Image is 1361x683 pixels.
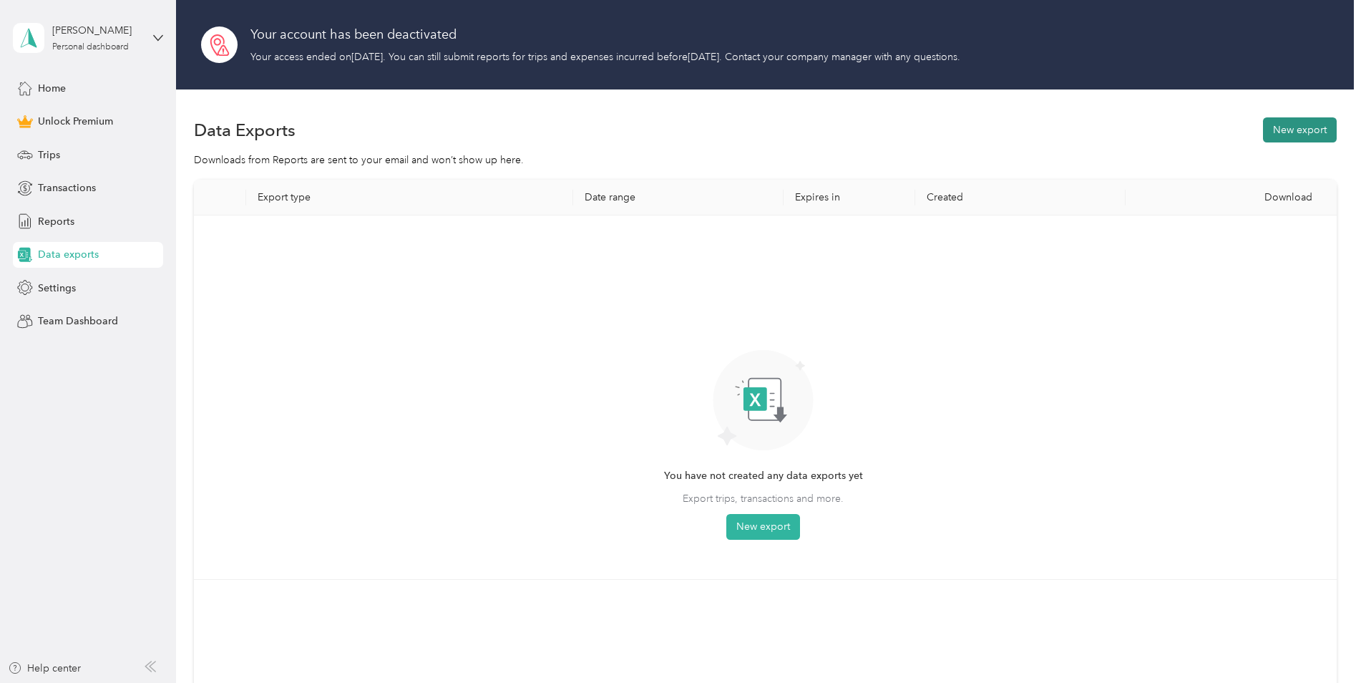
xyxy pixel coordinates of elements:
[784,180,915,215] th: Expires in
[726,514,800,540] button: New export
[38,147,60,163] span: Trips
[664,468,863,484] span: You have not created any data exports yet
[52,23,142,38] div: [PERSON_NAME]
[246,180,572,215] th: Export type
[573,180,784,215] th: Date range
[38,281,76,296] span: Settings
[8,661,81,676] button: Help center
[250,25,960,44] h2: Your account has been deactivated
[1137,191,1325,203] div: Download
[1281,603,1361,683] iframe: Everlance-gr Chat Button Frame
[38,314,118,329] span: Team Dashboard
[38,114,113,129] span: Unlock Premium
[38,214,74,229] span: Reports
[52,43,129,52] div: Personal dashboard
[38,81,66,96] span: Home
[194,122,296,137] h1: Data Exports
[250,49,960,64] p: Your access ended on [DATE] . You can still submit reports for trips and expenses incurred before...
[915,180,1126,215] th: Created
[683,491,844,506] span: Export trips, transactions and more.
[38,180,96,195] span: Transactions
[194,152,1337,168] div: Downloads from Reports are sent to your email and won’t show up here.
[38,247,99,262] span: Data exports
[1263,117,1337,142] button: New export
